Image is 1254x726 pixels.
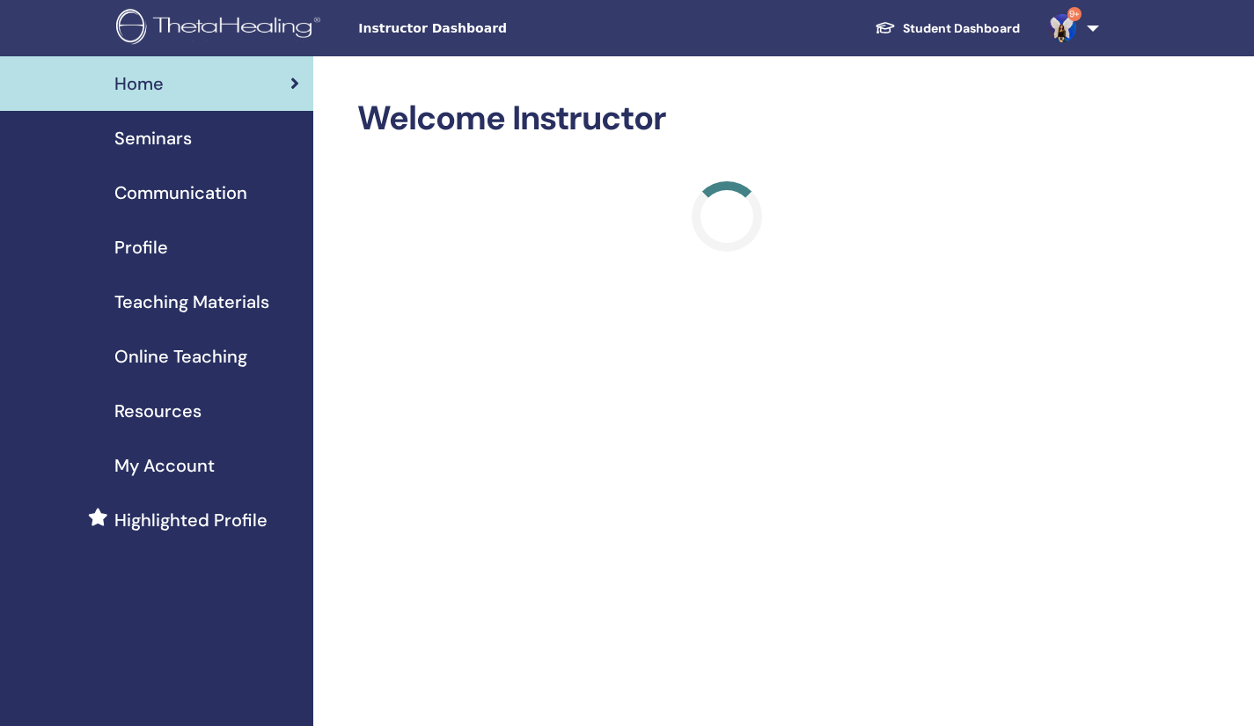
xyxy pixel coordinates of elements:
[358,19,622,38] span: Instructor Dashboard
[114,452,215,479] span: My Account
[1067,7,1082,21] span: 9+
[114,289,269,315] span: Teaching Materials
[114,398,202,424] span: Resources
[114,70,164,97] span: Home
[114,125,192,151] span: Seminars
[1048,14,1076,42] img: default.jpg
[861,12,1034,45] a: Student Dashboard
[114,343,247,370] span: Online Teaching
[114,180,247,206] span: Communication
[114,507,268,533] span: Highlighted Profile
[875,20,896,35] img: graduation-cap-white.svg
[357,99,1096,139] h2: Welcome Instructor
[114,234,168,260] span: Profile
[116,9,326,48] img: logo.png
